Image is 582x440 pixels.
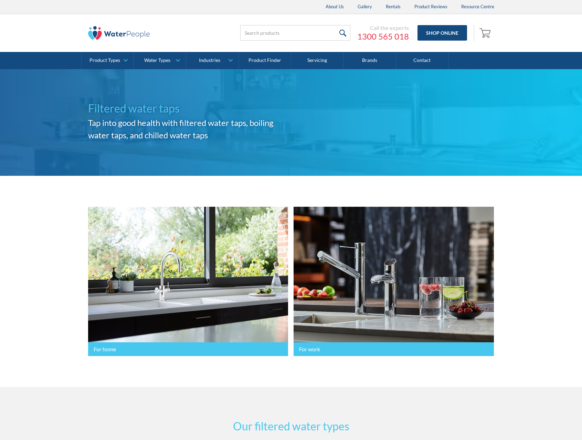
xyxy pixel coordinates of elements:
a: Product Types [82,52,134,69]
a: Product Finder [239,52,291,69]
a: Open cart [478,25,494,41]
a: Water Types [134,52,186,69]
a: Servicing [291,52,343,69]
div: Call the experts [357,24,409,31]
h2: Tap into good health with filtered water taps, boiling water taps, and chilled water taps [88,117,291,141]
a: Brands [343,52,396,69]
a: Industries [186,52,238,69]
div: Water Types [144,57,170,63]
a: Shop Online [417,25,467,41]
img: shopping cart [479,27,493,38]
a: Contact [396,52,448,69]
div: Industries [199,57,220,63]
h2: Our filtered water types [157,418,425,434]
h1: Filtered water taps [88,100,291,117]
div: Product Types [89,57,120,63]
a: 1300 565 018 [357,31,409,42]
input: Search products [240,25,350,41]
img: The Water People [88,26,150,40]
